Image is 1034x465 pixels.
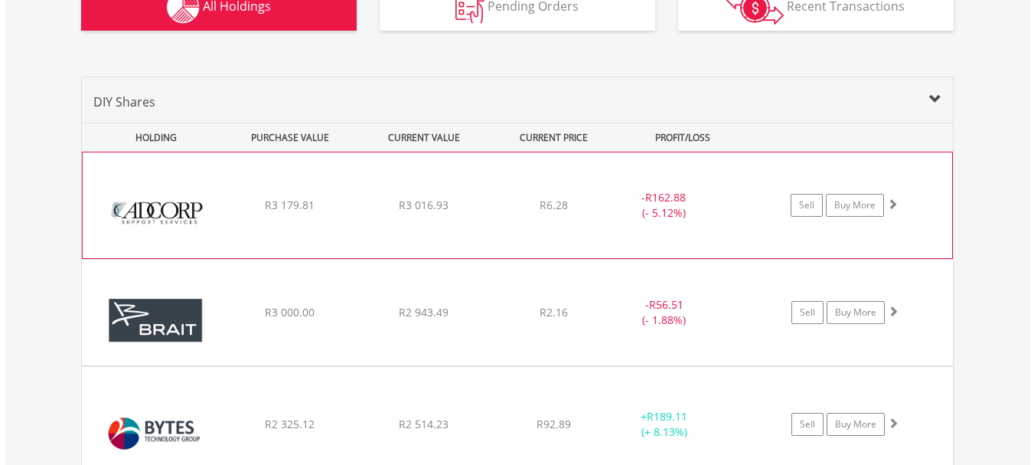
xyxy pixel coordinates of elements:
span: R2 943.49 [399,305,449,319]
span: R3 000.00 [265,305,315,319]
span: R6.28 [540,198,568,212]
div: PURCHASE VALUE [225,123,356,152]
span: R3 179.81 [265,198,315,212]
a: Sell [791,413,824,436]
div: - (- 5.12%) [606,190,721,221]
div: + (+ 8.13%) [607,409,722,440]
span: R2 325.12 [265,417,315,431]
a: Sell [791,301,824,324]
div: PROFIT/LOSS [618,123,749,152]
a: Buy More [827,413,885,436]
span: R92.89 [537,417,571,431]
a: Buy More [827,301,885,324]
span: R56.51 [649,297,683,312]
img: EQU.ZA.BAT.png [90,279,221,362]
span: R2.16 [540,305,568,319]
span: DIY Shares [93,93,155,110]
span: R2 514.23 [399,417,449,431]
span: R162.88 [645,190,686,205]
img: EQU.ZA.ADR.png [90,172,222,254]
span: R189.11 [647,409,687,424]
span: R3 016.93 [399,198,449,212]
a: Sell [791,194,823,217]
div: HOLDING [83,123,222,152]
a: Buy More [826,194,884,217]
div: CURRENT VALUE [359,123,490,152]
div: CURRENT PRICE [492,123,614,152]
div: - (- 1.88%) [607,297,722,328]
